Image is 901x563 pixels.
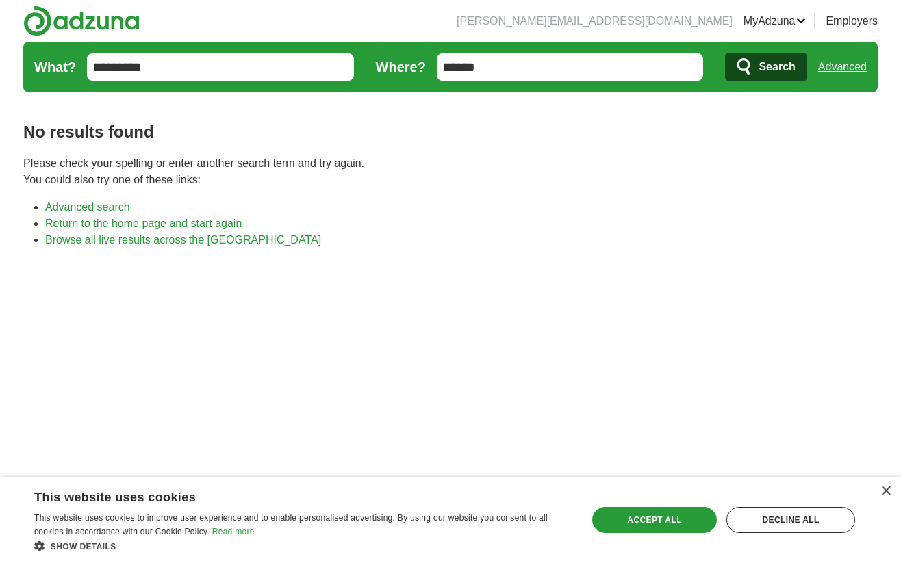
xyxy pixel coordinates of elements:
[759,53,795,81] span: Search
[457,13,733,29] li: [PERSON_NAME][EMAIL_ADDRESS][DOMAIN_NAME]
[23,155,878,188] p: Please check your spelling or enter another search term and try again. You could also try one of ...
[51,542,116,551] span: Show details
[34,539,571,553] div: Show details
[880,486,891,497] div: Close
[826,13,878,29] a: Employers
[592,507,717,533] div: Accept all
[34,485,537,506] div: This website uses cookies
[376,57,426,77] label: Where?
[212,527,255,536] a: Read more, opens a new window
[23,5,140,36] img: Adzuna logo
[725,53,807,81] button: Search
[34,513,548,536] span: This website uses cookies to improve user experience and to enable personalised advertising. By u...
[45,218,242,229] a: Return to the home page and start again
[45,201,130,213] a: Advanced search
[744,13,807,29] a: MyAdzuna
[34,57,76,77] label: What?
[45,234,321,246] a: Browse all live results across the [GEOGRAPHIC_DATA]
[23,120,878,144] h1: No results found
[726,507,855,533] div: Decline all
[818,53,867,81] a: Advanced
